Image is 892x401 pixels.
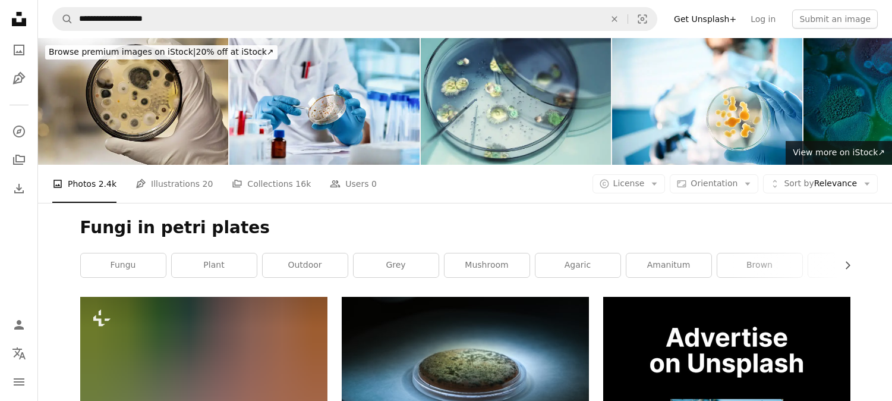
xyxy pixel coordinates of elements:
[203,177,213,190] span: 20
[45,45,278,59] div: 20% off at iStock ↗
[592,174,666,193] button: License
[49,47,196,57] span: Browse premium images on iStock |
[7,7,31,33] a: Home — Unsplash
[7,38,31,62] a: Photos
[7,313,31,337] a: Log in / Sign up
[601,8,628,30] button: Clear
[38,38,285,67] a: Browse premium images on iStock|20% off at iStock↗
[172,253,257,277] a: plant
[80,369,327,380] a: an aerial view of a body of water
[7,370,31,394] button: Menu
[691,178,737,188] span: Orientation
[743,10,783,29] a: Log in
[421,38,611,165] img: Testing Liquid from Glass Pipette to Moldy Fungi in Petri Dish on Reflective Background
[342,374,589,384] a: A round object, likely food, on a plate.
[7,120,31,143] a: Explore
[7,177,31,200] a: Download History
[445,253,529,277] a: mushroom
[535,253,620,277] a: agaric
[263,253,348,277] a: outdoor
[232,165,311,203] a: Collections 16k
[295,177,311,190] span: 16k
[793,148,885,157] span: View more on iStock ↗
[7,67,31,90] a: Illustrations
[792,10,878,29] button: Submit an image
[786,141,892,165] a: View more on iStock↗
[837,253,850,277] button: scroll list to the right
[229,38,420,165] img: Microbiologist working and examining mold and fungal cultures in petri dishes in the microbiology...
[667,10,743,29] a: Get Unsplash+
[80,217,850,239] h1: Fungi in petri plates
[330,165,377,203] a: Users 0
[626,253,711,277] a: amanitum
[612,38,802,165] img: Blue-gloved scientist holding a petri dish
[371,177,377,190] span: 0
[7,342,31,365] button: Language
[81,253,166,277] a: fungu
[763,174,878,193] button: Sort byRelevance
[784,178,857,190] span: Relevance
[52,7,657,31] form: Find visuals sitewide
[670,174,758,193] button: Orientation
[628,8,657,30] button: Visual search
[135,165,213,203] a: Illustrations 20
[38,38,228,165] img: Mildew culture on agar plate, laboratory scene
[784,178,814,188] span: Sort by
[354,253,439,277] a: grey
[717,253,802,277] a: brown
[53,8,73,30] button: Search Unsplash
[613,178,645,188] span: License
[7,148,31,172] a: Collections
